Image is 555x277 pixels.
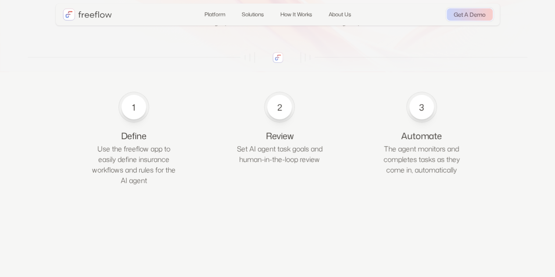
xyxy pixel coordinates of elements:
[128,101,140,113] div: 1
[236,144,323,165] p: Set AI agent task goals and human-in-the-loop review
[90,130,178,142] div: Define
[378,130,465,142] div: Automate
[447,8,493,21] a: Get A Demo
[236,7,269,22] a: Solutions
[415,101,428,113] div: 3
[323,7,357,22] a: About Us
[273,101,286,113] div: 2
[63,8,112,21] a: home
[199,7,231,22] a: Platform
[90,144,178,186] p: Use the freeflow app to easily define insurance workflows and rules for the AI agent
[378,144,465,175] p: The agent monitors and completes tasks as they come in, automatically
[275,7,318,22] a: How It Works
[236,130,323,142] div: Review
